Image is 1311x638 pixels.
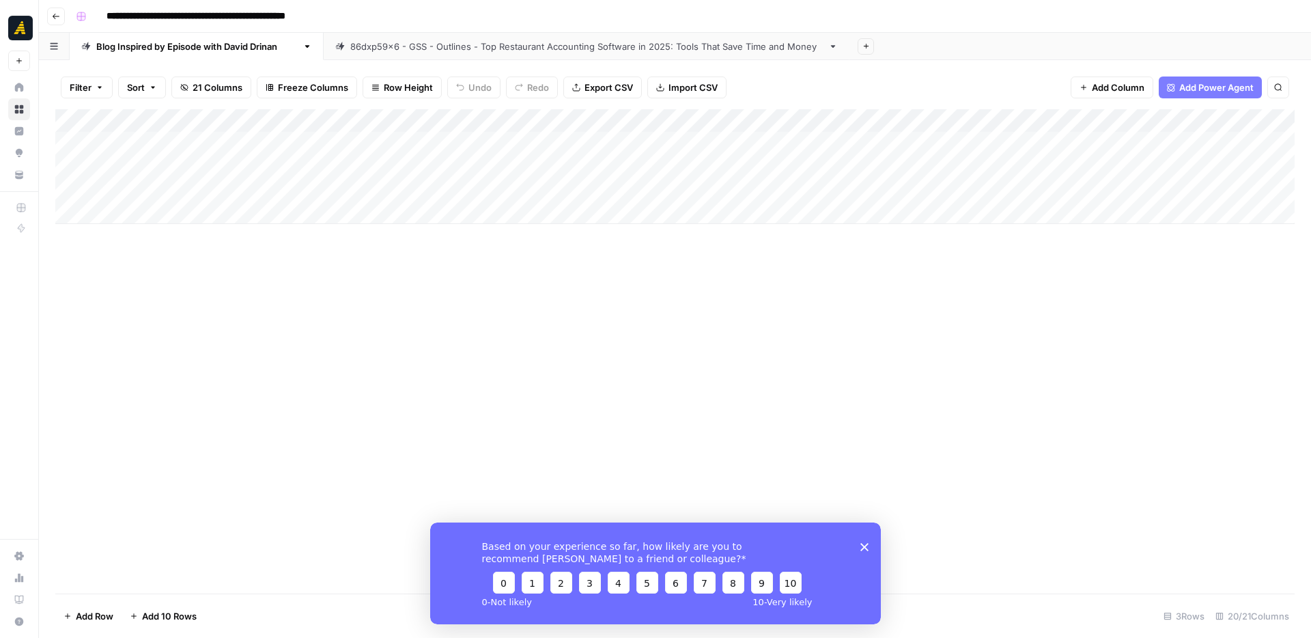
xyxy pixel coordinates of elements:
[70,81,91,94] span: Filter
[668,81,718,94] span: Import CSV
[142,609,197,623] span: Add 10 Rows
[278,81,348,94] span: Freeze Columns
[171,77,251,98] button: 21 Columns
[122,605,205,627] button: Add 10 Rows
[8,567,30,589] a: Usage
[1179,81,1254,94] span: Add Power Agent
[193,81,242,94] span: 21 Columns
[257,77,357,98] button: Freeze Columns
[647,77,727,98] button: Import CSV
[363,77,442,98] button: Row Height
[8,16,33,40] img: Marketers in Demand Logo
[127,81,145,94] span: Sort
[8,164,30,186] a: Your Data
[384,81,433,94] span: Row Height
[118,77,166,98] button: Sort
[430,523,881,624] iframe: Survey from AirOps
[8,77,30,98] a: Home
[1159,77,1262,98] button: Add Power Agent
[527,81,549,94] span: Redo
[61,77,113,98] button: Filter
[55,605,122,627] button: Add Row
[563,77,642,98] button: Export CSV
[8,611,30,633] button: Help + Support
[1158,605,1210,627] div: 3 Rows
[447,77,501,98] button: Undo
[350,40,823,53] div: 86dxp59x6 - GSS - Outlines - Top Restaurant Accounting Software in [DATE]: Tools That Save Time a...
[1092,81,1144,94] span: Add Column
[1210,605,1295,627] div: 20/21 Columns
[506,77,558,98] button: Redo
[584,81,633,94] span: Export CSV
[70,33,324,60] a: Blog Inspired by Episode with [PERSON_NAME]
[8,120,30,142] a: Insights
[96,40,297,53] div: Blog Inspired by Episode with [PERSON_NAME]
[8,11,30,45] button: Workspace: Marketers in Demand
[468,81,492,94] span: Undo
[8,98,30,120] a: Browse
[8,545,30,567] a: Settings
[324,33,849,60] a: 86dxp59x6 - GSS - Outlines - Top Restaurant Accounting Software in [DATE]: Tools That Save Time a...
[8,589,30,611] a: Learning Hub
[76,609,113,623] span: Add Row
[1071,77,1153,98] button: Add Column
[8,142,30,164] a: Opportunities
